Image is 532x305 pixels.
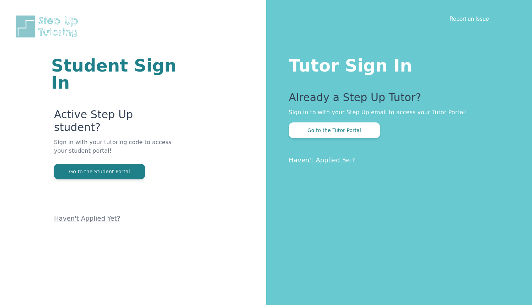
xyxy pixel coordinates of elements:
[289,108,504,117] p: Sign in to with your Step Up email to access your Tutor Portal!
[289,91,504,108] p: Already a Step Up Tutor?
[54,138,181,164] p: Sign in with your tutoring code to access your student portal!
[289,156,355,164] a: Haven't Applied Yet?
[289,54,504,74] h1: Tutor Sign In
[54,108,181,138] p: Active Step Up student?
[14,14,82,39] img: Step Up Tutoring horizontal logo
[54,215,120,222] a: Haven't Applied Yet?
[450,15,489,22] a: Report an Issue
[51,57,181,91] h1: Student Sign In
[289,127,380,133] a: Go to the Tutor Portal
[289,122,380,138] button: Go to the Tutor Portal
[54,164,145,179] button: Go to the Student Portal
[54,168,145,175] a: Go to the Student Portal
